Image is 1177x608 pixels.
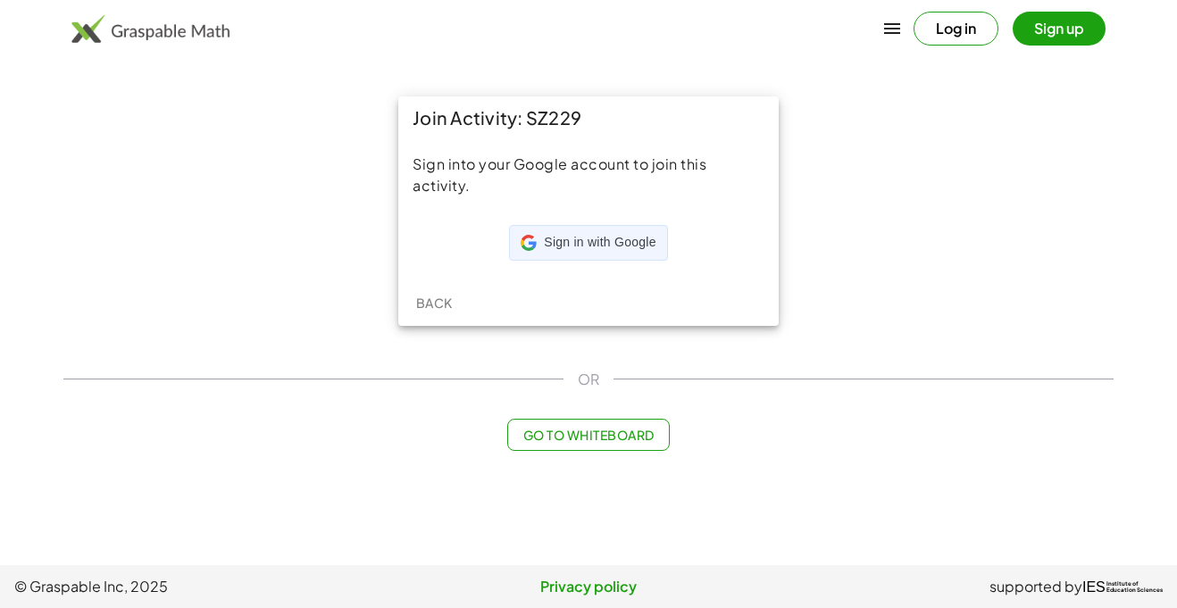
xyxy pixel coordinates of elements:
a: Privacy policy [397,576,780,597]
span: Institute of Education Sciences [1106,581,1163,594]
span: supported by [989,576,1082,597]
span: Sign in with Google [544,234,655,252]
span: IES [1082,579,1106,596]
span: OR [578,369,599,390]
span: Back [415,295,452,311]
button: Go to Whiteboard [507,419,669,451]
span: Go to Whiteboard [522,427,654,443]
div: Sign in with Google [509,225,667,261]
button: Back [405,287,463,319]
button: Log in [914,12,998,46]
button: Sign up [1013,12,1106,46]
span: © Graspable Inc, 2025 [14,576,397,597]
a: IESInstitute ofEducation Sciences [1082,576,1163,597]
div: Join Activity: SZ229 [398,96,779,139]
div: Sign into your Google account to join this activity. [413,154,764,196]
